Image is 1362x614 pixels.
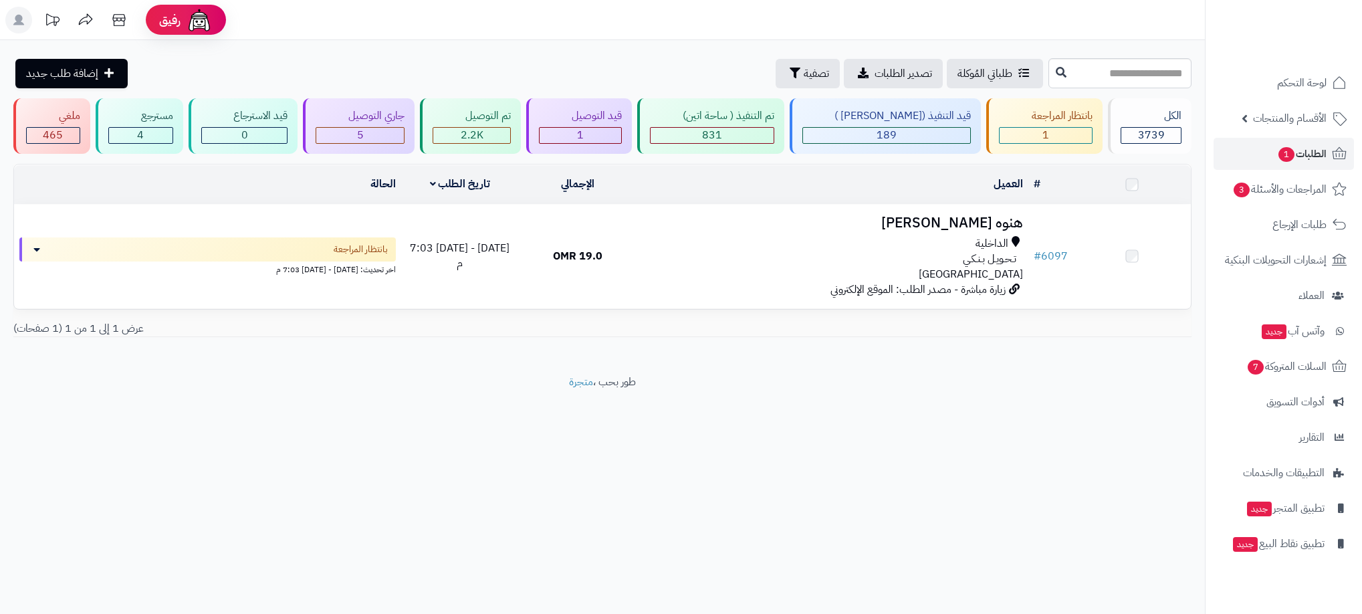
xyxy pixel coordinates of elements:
a: السلات المتروكة7 [1214,350,1354,383]
span: لوحة التحكم [1277,74,1327,92]
span: [GEOGRAPHIC_DATA] [919,266,1023,282]
a: قيد التنفيذ ([PERSON_NAME] ) 189 [787,98,984,154]
a: تم التوصيل 2.2K [417,98,524,154]
span: 3739 [1138,127,1165,143]
div: 1 [540,128,621,143]
span: طلبات الإرجاع [1272,215,1327,234]
span: 4 [137,127,144,143]
div: 465 [27,128,80,143]
a: بانتظار المراجعة 1 [984,98,1105,154]
a: إضافة طلب جديد [15,59,128,88]
span: وآتس آب [1260,322,1325,340]
a: # [1034,176,1040,192]
span: 1 [577,127,584,143]
span: إشعارات التحويلات البنكية [1225,251,1327,270]
a: مسترجع 4 [93,98,186,154]
span: الداخلية [976,236,1008,251]
a: تاريخ الطلب [430,176,491,192]
div: 1 [1000,128,1092,143]
a: الكل3739 [1105,98,1194,154]
span: تصدير الطلبات [875,66,932,82]
div: 189 [803,128,971,143]
a: قيد التوصيل 1 [524,98,635,154]
button: تصفية [776,59,840,88]
div: الكل [1121,108,1181,124]
span: زيارة مباشرة - مصدر الطلب: الموقع الإلكتروني [830,282,1006,298]
span: العملاء [1298,286,1325,305]
a: طلبات الإرجاع [1214,209,1354,241]
a: تطبيق نقاط البيعجديد [1214,528,1354,560]
span: 1 [1278,146,1295,163]
span: الأقسام والمنتجات [1253,109,1327,128]
span: تطبيق المتجر [1246,499,1325,518]
a: التقارير [1214,421,1354,453]
div: جاري التوصيل [316,108,405,124]
span: جديد [1233,537,1258,552]
div: قيد التوصيل [539,108,622,124]
span: 0 [241,127,248,143]
span: الطلبات [1277,144,1327,163]
div: بانتظار المراجعة [999,108,1093,124]
div: اخر تحديث: [DATE] - [DATE] 7:03 م [19,262,396,276]
span: 5 [357,127,364,143]
a: تصدير الطلبات [844,59,943,88]
a: جاري التوصيل 5 [300,98,417,154]
span: 7 [1247,359,1264,375]
a: وآتس آبجديد [1214,315,1354,347]
span: 1 [1042,127,1049,143]
div: 831 [651,128,774,143]
img: ai-face.png [186,7,213,33]
a: الحالة [370,176,396,192]
div: 2243 [433,128,510,143]
span: جديد [1247,502,1272,516]
a: تم التنفيذ ( ساحة اتين) 831 [635,98,787,154]
div: عرض 1 إلى 1 من 1 (1 صفحات) [3,321,602,336]
div: مسترجع [108,108,173,124]
a: ملغي 465 [11,98,93,154]
a: تحديثات المنصة [35,7,69,37]
span: 465 [43,127,63,143]
span: المراجعات والأسئلة [1232,180,1327,199]
span: تـحـويـل بـنـكـي [963,251,1016,267]
span: التطبيقات والخدمات [1243,464,1325,482]
div: قيد التنفيذ ([PERSON_NAME] ) [802,108,972,124]
span: إضافة طلب جديد [26,66,98,82]
span: تطبيق نقاط البيع [1232,534,1325,553]
div: 5 [316,128,404,143]
a: تطبيق المتجرجديد [1214,492,1354,524]
span: # [1034,248,1041,264]
div: تم التنفيذ ( ساحة اتين) [650,108,774,124]
div: ملغي [26,108,80,124]
a: أدوات التسويق [1214,386,1354,418]
span: 19.0 OMR [553,248,602,264]
span: 189 [877,127,897,143]
span: [DATE] - [DATE] 7:03 م [410,240,509,272]
a: قيد الاسترجاع 0 [186,98,301,154]
div: تم التوصيل [433,108,511,124]
a: العميل [994,176,1023,192]
div: 0 [202,128,288,143]
span: جديد [1262,324,1286,339]
span: 3 [1233,182,1250,198]
span: طلباتي المُوكلة [957,66,1012,82]
a: العملاء [1214,280,1354,312]
span: التقارير [1299,428,1325,447]
span: أدوات التسويق [1266,393,1325,411]
span: رفيق [159,12,181,28]
a: التطبيقات والخدمات [1214,457,1354,489]
div: 4 [109,128,173,143]
a: المراجعات والأسئلة3 [1214,173,1354,205]
a: الطلبات1 [1214,138,1354,170]
a: طلباتي المُوكلة [947,59,1043,88]
a: #6097 [1034,248,1068,264]
img: logo-2.png [1271,10,1349,38]
span: 831 [702,127,722,143]
div: قيد الاسترجاع [201,108,288,124]
a: إشعارات التحويلات البنكية [1214,244,1354,276]
span: السلات المتروكة [1246,357,1327,376]
a: متجرة [569,374,593,390]
span: بانتظار المراجعة [334,243,388,256]
span: تصفية [804,66,829,82]
a: الإجمالي [561,176,594,192]
h3: هنوه [PERSON_NAME] [642,215,1023,231]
